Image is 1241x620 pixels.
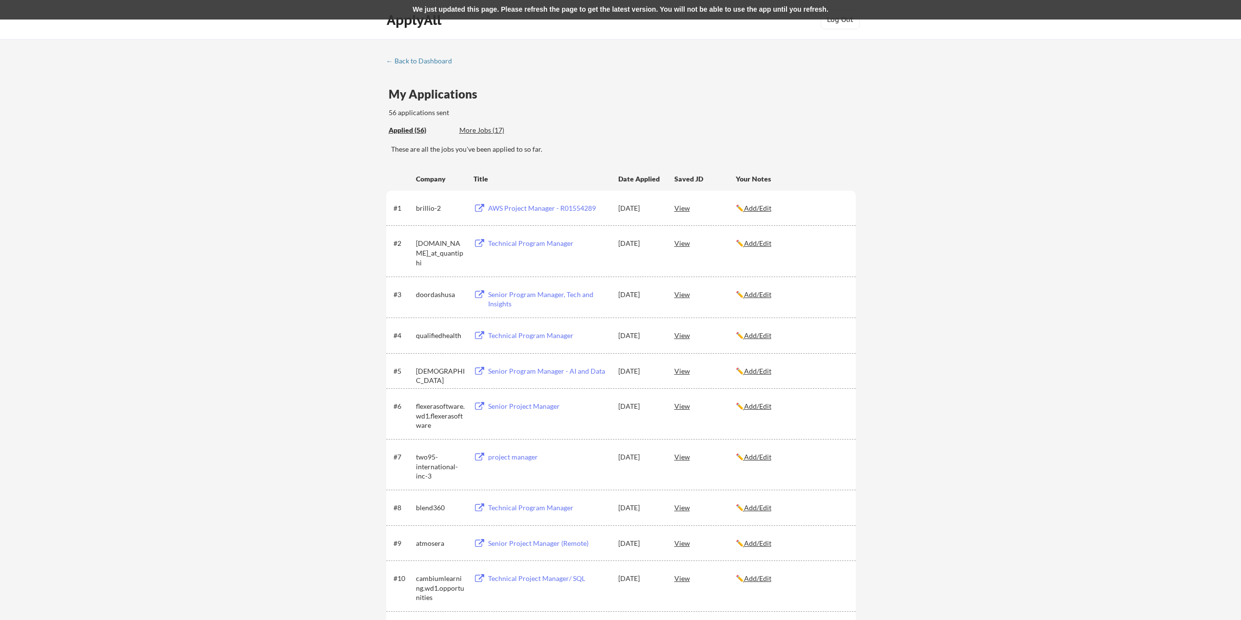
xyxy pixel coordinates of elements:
div: These are all the jobs you've been applied to so far. [389,125,452,136]
div: These are all the jobs you've been applied to so far. [391,144,856,154]
div: [DATE] [618,401,661,411]
div: project manager [488,452,609,462]
button: Log Out [821,10,860,29]
div: #2 [394,239,413,248]
div: atmosera [416,539,465,548]
div: ✏️ [736,203,847,213]
div: [DATE] [618,290,661,300]
div: Company [416,174,465,184]
div: [DATE] [618,331,661,340]
div: ✏️ [736,452,847,462]
div: Title [473,174,609,184]
div: #8 [394,503,413,513]
div: ✏️ [736,503,847,513]
u: Add/Edit [744,503,771,512]
div: flexerasoftware.wd1.flexerasoftware [416,401,465,430]
div: [DATE] [618,574,661,583]
div: View [674,362,736,380]
div: Technical Program Manager [488,239,609,248]
div: Technical Program Manager [488,503,609,513]
u: Add/Edit [744,239,771,247]
div: ✏️ [736,366,847,376]
div: two95-international-inc-3 [416,452,465,481]
div: Technical Program Manager [488,331,609,340]
u: Add/Edit [744,539,771,547]
div: View [674,448,736,465]
div: Saved JD [674,170,736,187]
div: #10 [394,574,413,583]
div: #4 [394,331,413,340]
div: Senior Program Manager - AI and Data [488,366,609,376]
div: blend360 [416,503,465,513]
div: #3 [394,290,413,300]
div: Senior Project Manager (Remote) [488,539,609,548]
div: cambiumlearning.wd1.opportunities [416,574,465,602]
div: [DATE] [618,503,661,513]
div: View [674,199,736,217]
u: Add/Edit [744,402,771,410]
div: doordashusa [416,290,465,300]
div: Senior Project Manager [488,401,609,411]
div: ApplyAll [387,12,444,28]
div: [DATE] [618,239,661,248]
div: 56 applications sent [389,108,577,118]
div: #7 [394,452,413,462]
div: ✏️ [736,401,847,411]
u: Add/Edit [744,204,771,212]
div: View [674,569,736,587]
div: ← Back to Dashboard [386,58,459,64]
div: These are job applications we think you'd be a good fit for, but couldn't apply you to automatica... [459,125,531,136]
div: Applied (56) [389,125,452,135]
div: Date Applied [618,174,661,184]
div: brillio-2 [416,203,465,213]
u: Add/Edit [744,453,771,461]
u: Add/Edit [744,367,771,375]
div: View [674,397,736,415]
div: [DOMAIN_NAME]_at_quantiphi [416,239,465,267]
div: [DATE] [618,366,661,376]
div: Your Notes [736,174,847,184]
div: ✏️ [736,539,847,548]
div: [DATE] [618,203,661,213]
div: View [674,534,736,552]
u: Add/Edit [744,574,771,582]
div: [DATE] [618,539,661,548]
div: Senior Program Manager, Tech and Insights [488,290,609,309]
div: #9 [394,539,413,548]
a: ← Back to Dashboard [386,57,459,67]
div: #6 [394,401,413,411]
div: AWS Project Manager - R01554289 [488,203,609,213]
div: ✏️ [736,239,847,248]
u: Add/Edit [744,290,771,299]
div: View [674,234,736,252]
div: ✏️ [736,290,847,300]
div: Technical Project Manager/ SQL [488,574,609,583]
div: #5 [394,366,413,376]
div: View [674,499,736,516]
div: View [674,285,736,303]
div: [DATE] [618,452,661,462]
div: ✏️ [736,331,847,340]
div: ✏️ [736,574,847,583]
div: #1 [394,203,413,213]
div: View [674,326,736,344]
div: qualifiedhealth [416,331,465,340]
div: [DEMOGRAPHIC_DATA] [416,366,465,385]
u: Add/Edit [744,331,771,340]
div: My Applications [389,88,485,100]
div: More Jobs (17) [459,125,531,135]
